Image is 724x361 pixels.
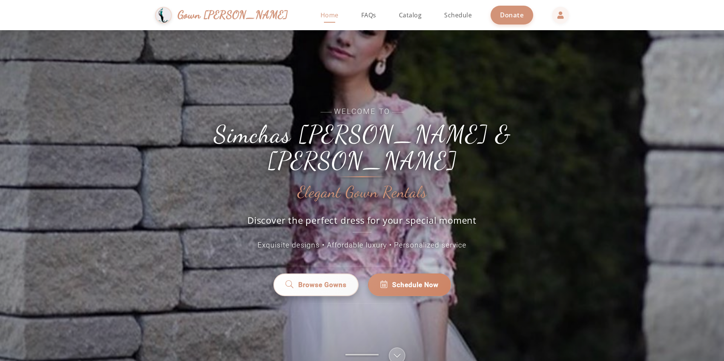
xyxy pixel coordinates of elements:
[298,184,427,201] h2: Elegant Gown Rentals
[298,280,347,290] span: Browse Gowns
[321,11,339,19] span: Home
[192,106,532,117] span: Welcome to
[155,7,172,24] img: Gown Gmach Logo
[155,5,296,26] a: Gown [PERSON_NAME]
[361,11,376,19] span: FAQs
[192,121,532,174] h1: Simchas [PERSON_NAME] & [PERSON_NAME]
[192,240,532,251] p: Exquisite designs • Affordable luxury • Personalized service
[399,11,422,19] span: Catalog
[500,11,524,19] span: Donate
[239,214,485,232] p: Discover the perfect dress for your special moment
[178,7,288,23] span: Gown [PERSON_NAME]
[444,11,472,19] span: Schedule
[491,6,533,24] a: Donate
[392,280,439,290] span: Schedule Now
